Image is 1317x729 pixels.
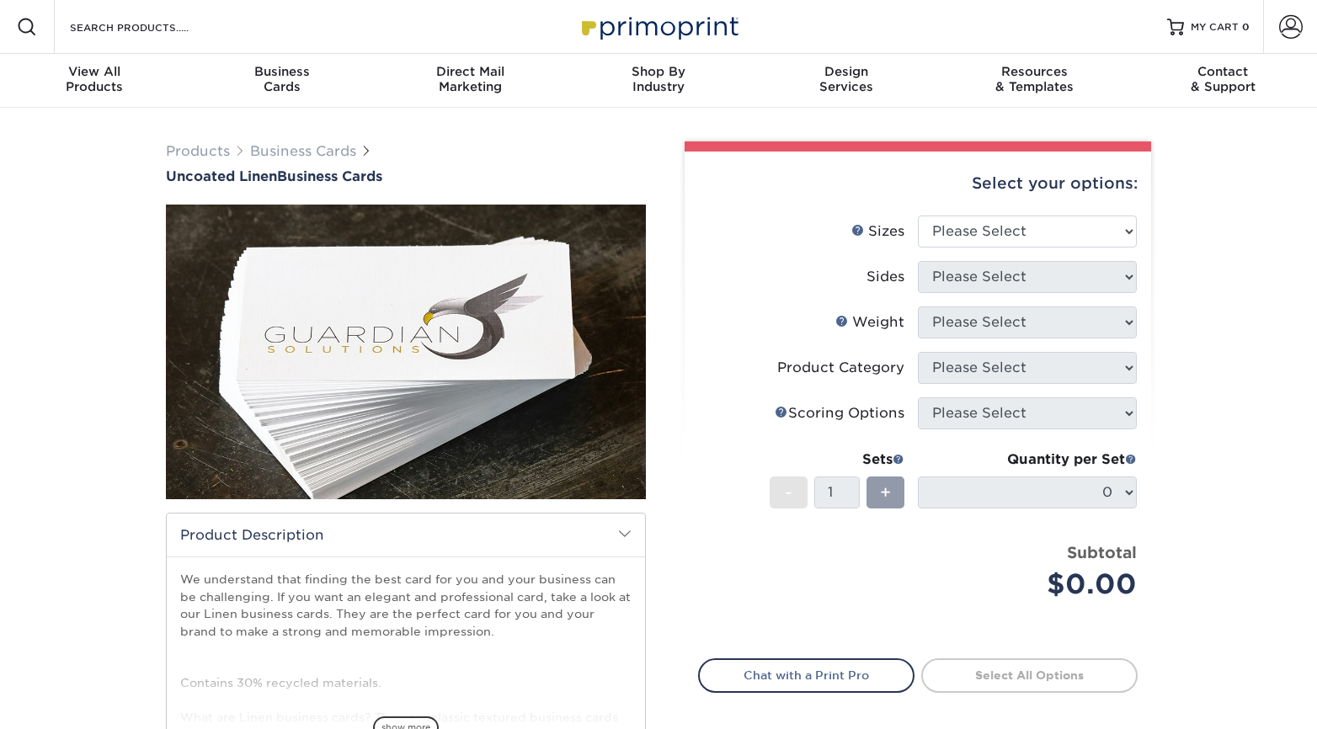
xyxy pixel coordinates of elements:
div: Sizes [851,221,904,242]
h2: Product Description [167,513,645,556]
div: & Templates [941,64,1128,94]
strong: Subtotal [1067,543,1137,561]
div: Quantity per Set [918,450,1137,470]
a: Chat with a Print Pro [698,658,914,692]
div: Sides [866,267,904,287]
div: & Support [1129,64,1317,94]
a: Direct MailMarketing [376,54,564,108]
a: Business Cards [250,143,356,159]
div: Select your options: [698,152,1138,216]
div: Product Category [777,358,904,378]
a: BusinessCards [188,54,376,108]
div: Weight [835,312,904,333]
h1: Business Cards [166,168,646,184]
a: Resources& Templates [941,54,1128,108]
span: 0 [1242,21,1250,33]
span: Shop By [564,64,752,79]
div: Industry [564,64,752,94]
span: Resources [941,64,1128,79]
span: MY CART [1191,20,1239,35]
span: Direct Mail [376,64,564,79]
div: Services [753,64,941,94]
span: Business [188,64,376,79]
a: Shop ByIndustry [564,54,752,108]
span: - [785,480,792,505]
a: Select All Options [921,658,1138,692]
div: Cards [188,64,376,94]
a: Contact& Support [1129,54,1317,108]
span: Uncoated Linen [166,168,277,184]
div: Marketing [376,64,564,94]
span: + [880,480,891,505]
img: Primoprint [574,8,743,45]
div: Sets [770,450,904,470]
span: Contact [1129,64,1317,79]
input: SEARCH PRODUCTS..... [68,17,232,37]
img: Uncoated Linen 01 [166,112,646,592]
a: Uncoated LinenBusiness Cards [166,168,646,184]
div: $0.00 [930,564,1137,604]
a: DesignServices [753,54,941,108]
span: Design [753,64,941,79]
a: Products [166,143,230,159]
div: Scoring Options [775,403,904,423]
